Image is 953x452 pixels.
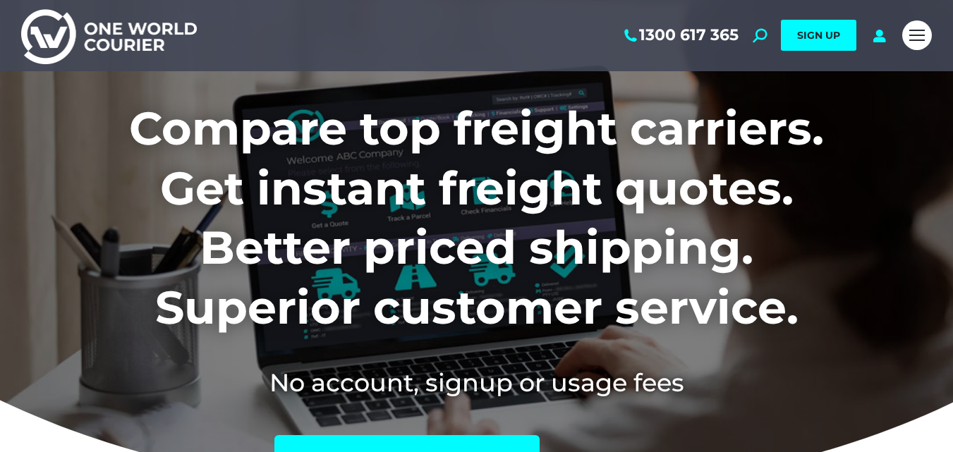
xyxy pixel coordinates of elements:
a: SIGN UP [781,20,856,51]
h2: No account, signup or usage fees [36,365,917,400]
h1: Compare top freight carriers. Get instant freight quotes. Better priced shipping. Superior custom... [36,99,917,337]
a: 1300 617 365 [621,26,739,44]
img: One World Courier [21,7,197,64]
a: Mobile menu icon [902,20,932,50]
span: SIGN UP [797,29,840,42]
